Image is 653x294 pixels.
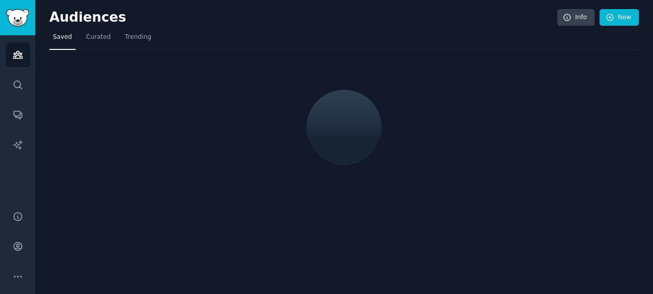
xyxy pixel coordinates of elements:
img: GummySearch logo [6,9,29,27]
a: Saved [49,29,76,50]
h2: Audiences [49,10,557,26]
span: Trending [125,33,151,42]
a: Info [557,9,595,26]
a: New [600,9,639,26]
span: Saved [53,33,72,42]
a: Curated [83,29,114,50]
a: Trending [121,29,155,50]
span: Curated [86,33,111,42]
